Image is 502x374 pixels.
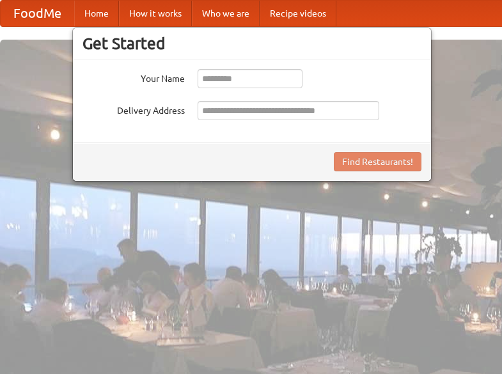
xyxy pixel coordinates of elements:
[1,1,74,26] a: FoodMe
[82,69,185,85] label: Your Name
[192,1,260,26] a: Who we are
[82,34,421,53] h3: Get Started
[119,1,192,26] a: How it works
[334,152,421,171] button: Find Restaurants!
[260,1,336,26] a: Recipe videos
[74,1,119,26] a: Home
[82,101,185,117] label: Delivery Address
